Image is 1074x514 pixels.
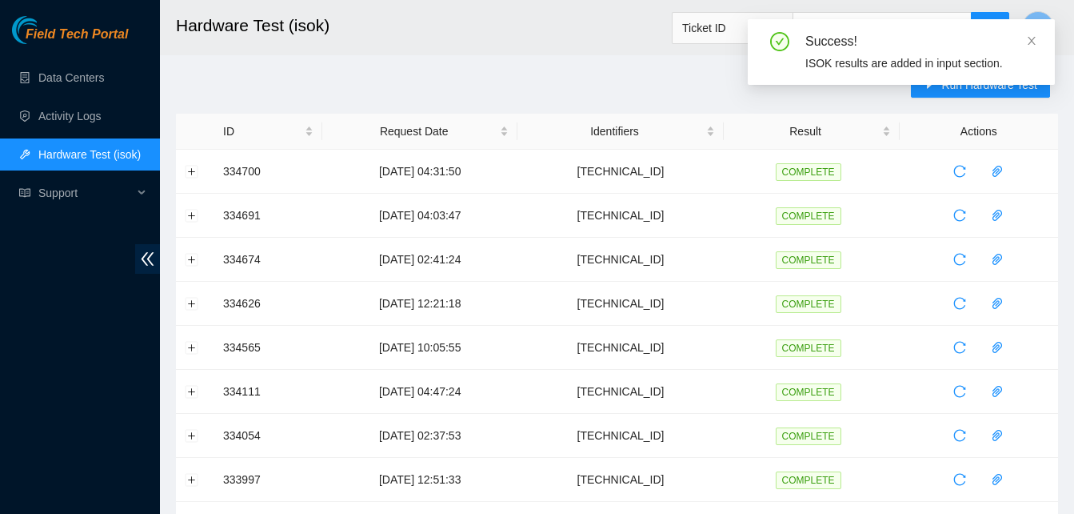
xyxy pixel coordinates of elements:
[985,385,1009,398] span: paper-clip
[517,282,723,326] td: [TECHNICAL_ID]
[12,16,81,44] img: Akamai Technologies
[186,253,198,266] button: Expand row
[984,159,1010,184] button: paper-clip
[948,209,972,222] span: reload
[948,429,972,442] span: reload
[186,209,198,222] button: Expand row
[984,423,1010,448] button: paper-clip
[971,12,1009,44] button: search
[776,428,841,445] span: COMPLETE
[214,150,322,194] td: 334700
[12,29,128,50] a: Akamai TechnologiesField Tech Portal
[26,27,128,42] span: Field Tech Portal
[776,339,841,357] span: COMPLETE
[770,32,789,51] span: check-circle
[985,429,1009,442] span: paper-clip
[322,194,517,238] td: [DATE] 04:03:47
[517,414,723,458] td: [TECHNICAL_ID]
[776,163,841,181] span: COMPLETE
[38,71,104,84] a: Data Centers
[776,251,841,269] span: COMPLETE
[38,148,141,161] a: Hardware Test (isok)
[984,203,1010,228] button: paper-clip
[322,414,517,458] td: [DATE] 02:37:53
[517,150,723,194] td: [TECHNICAL_ID]
[985,341,1009,354] span: paper-clip
[186,165,198,178] button: Expand row
[517,370,723,414] td: [TECHNICAL_ID]
[517,326,723,370] td: [TECHNICAL_ID]
[985,253,1009,266] span: paper-clip
[19,187,30,199] span: read
[186,297,198,310] button: Expand row
[805,32,1036,51] div: Success!
[1022,11,1054,43] button: E
[948,165,972,178] span: reload
[186,385,198,398] button: Expand row
[322,458,517,502] td: [DATE] 12:51:33
[984,379,1010,404] button: paper-clip
[214,458,322,502] td: 333997
[984,291,1010,316] button: paper-clip
[947,379,972,404] button: reload
[38,110,102,122] a: Activity Logs
[947,423,972,448] button: reload
[948,253,972,266] span: reload
[948,297,972,310] span: reload
[322,150,517,194] td: [DATE] 04:31:50
[214,282,322,326] td: 334626
[214,326,322,370] td: 334565
[214,238,322,282] td: 334674
[985,165,1009,178] span: paper-clip
[947,335,972,360] button: reload
[517,238,723,282] td: [TECHNICAL_ID]
[984,335,1010,360] button: paper-clip
[947,247,972,272] button: reload
[517,458,723,502] td: [TECHNICAL_ID]
[985,297,1009,310] span: paper-clip
[186,473,198,486] button: Expand row
[214,370,322,414] td: 334111
[947,203,972,228] button: reload
[984,247,1010,272] button: paper-clip
[322,238,517,282] td: [DATE] 02:41:24
[947,159,972,184] button: reload
[776,295,841,313] span: COMPLETE
[947,467,972,492] button: reload
[985,209,1009,222] span: paper-clip
[517,194,723,238] td: [TECHNICAL_ID]
[135,244,160,274] span: double-left
[793,12,972,44] input: Enter text here...
[776,472,841,489] span: COMPLETE
[805,54,1036,72] div: ISOK results are added in input section.
[984,467,1010,492] button: paper-clip
[322,282,517,326] td: [DATE] 12:21:18
[214,414,322,458] td: 334054
[1026,35,1037,46] span: close
[38,177,133,209] span: Support
[322,326,517,370] td: [DATE] 10:05:55
[985,473,1009,486] span: paper-clip
[186,341,198,354] button: Expand row
[214,194,322,238] td: 334691
[186,429,198,442] button: Expand row
[1034,18,1043,38] span: E
[322,370,517,414] td: [DATE] 04:47:24
[948,341,972,354] span: reload
[776,383,841,401] span: COMPLETE
[900,114,1058,150] th: Actions
[947,291,972,316] button: reload
[948,473,972,486] span: reload
[776,207,841,225] span: COMPLETE
[682,16,783,40] span: Ticket ID
[948,385,972,398] span: reload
